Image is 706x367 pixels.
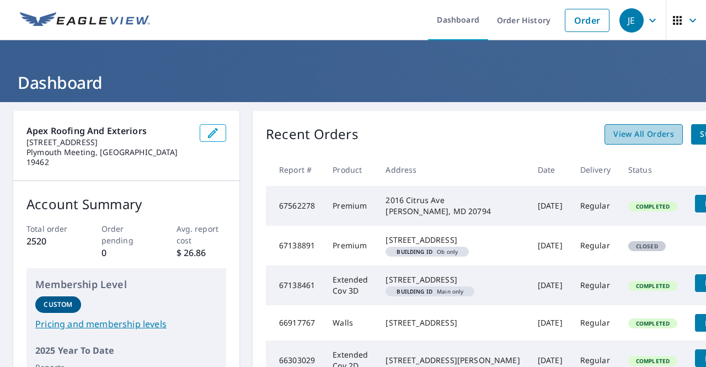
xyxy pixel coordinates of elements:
td: 67562278 [266,186,324,226]
td: Regular [571,265,619,305]
p: 0 [101,246,152,259]
p: Membership Level [35,277,217,292]
span: Completed [629,282,676,290]
span: Completed [629,357,676,365]
th: Product [324,153,377,186]
td: Extended Cov 3D [324,265,377,305]
td: [DATE] [529,305,571,341]
span: Main only [390,289,470,294]
a: Order [565,9,609,32]
p: 2520 [26,235,77,248]
p: Account Summary [26,194,226,214]
th: Date [529,153,571,186]
div: [STREET_ADDRESS] [386,317,520,328]
td: [DATE] [529,226,571,265]
th: Address [377,153,528,186]
div: [STREET_ADDRESS] [386,274,520,285]
em: Building ID [397,249,432,254]
a: Pricing and membership levels [35,317,217,331]
td: 67138461 [266,265,324,305]
span: View All Orders [613,127,674,141]
p: Total order [26,223,77,235]
span: Completed [629,320,676,327]
th: Report # [266,153,324,186]
img: EV Logo [20,12,150,29]
div: JE [619,8,644,33]
p: Recent Orders [266,124,359,145]
p: [STREET_ADDRESS] [26,137,191,147]
p: Custom [44,300,72,310]
td: Regular [571,305,619,341]
span: Completed [629,203,676,210]
p: Avg. report cost [176,223,227,246]
td: [DATE] [529,186,571,226]
td: 67138891 [266,226,324,265]
p: Order pending [101,223,152,246]
a: View All Orders [605,124,683,145]
p: $ 26.86 [176,246,227,259]
td: Premium [324,226,377,265]
td: Walls [324,305,377,341]
div: [STREET_ADDRESS] [386,235,520,246]
p: 2025 Year To Date [35,344,217,357]
td: Regular [571,226,619,265]
td: Premium [324,186,377,226]
span: Ob only [390,249,464,254]
p: Plymouth Meeting, [GEOGRAPHIC_DATA] 19462 [26,147,191,167]
div: [STREET_ADDRESS][PERSON_NAME] [386,355,520,366]
td: Regular [571,186,619,226]
th: Status [619,153,686,186]
div: 2016 Citrus Ave [PERSON_NAME], MD 20794 [386,195,520,217]
td: [DATE] [529,265,571,305]
h1: Dashboard [13,71,693,94]
em: Building ID [397,289,432,294]
td: 66917767 [266,305,324,341]
th: Delivery [571,153,619,186]
p: Apex Roofing and Exteriors [26,124,191,137]
span: Closed [629,242,665,250]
